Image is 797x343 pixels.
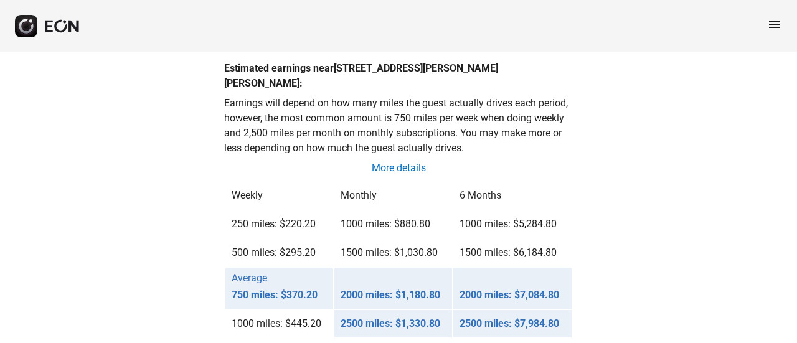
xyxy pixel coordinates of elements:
p: Earnings will depend on how many miles the guest actually drives each period, however, the most c... [224,96,573,156]
span: menu [767,17,782,32]
div: v 4.0.25 [35,20,61,30]
th: Weekly [225,182,333,209]
p: Estimated earnings near [STREET_ADDRESS][PERSON_NAME][PERSON_NAME]: [224,61,573,91]
p: 2000 miles: $7,084.80 [460,288,565,303]
td: 250 miles: $220.20 [225,210,333,238]
td: 2500 miles: $1,330.80 [334,310,453,337]
td: 1000 miles: $5,284.80 [453,210,572,238]
img: tab_keywords_by_traffic_grey.svg [124,72,134,82]
td: 1500 miles: $1,030.80 [334,239,453,266]
img: tab_domain_overview_orange.svg [34,72,44,82]
img: website_grey.svg [20,32,30,42]
div: Keywords by Traffic [138,73,210,82]
td: 1500 miles: $6,184.80 [453,239,572,266]
td: 1000 miles: $445.20 [225,310,333,337]
th: Monthly [334,182,453,209]
img: logo_orange.svg [20,20,30,30]
p: Average [232,271,267,286]
p: 750 miles: $370.20 [232,288,327,303]
td: 500 miles: $295.20 [225,239,333,266]
th: 6 Months [453,182,572,209]
div: Domain: [DOMAIN_NAME] [32,32,137,42]
a: More details [370,161,427,176]
p: 2000 miles: $1,180.80 [341,288,446,303]
div: Domain Overview [47,73,111,82]
td: 2500 miles: $7,984.80 [453,310,572,337]
td: 1000 miles: $880.80 [334,210,453,238]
